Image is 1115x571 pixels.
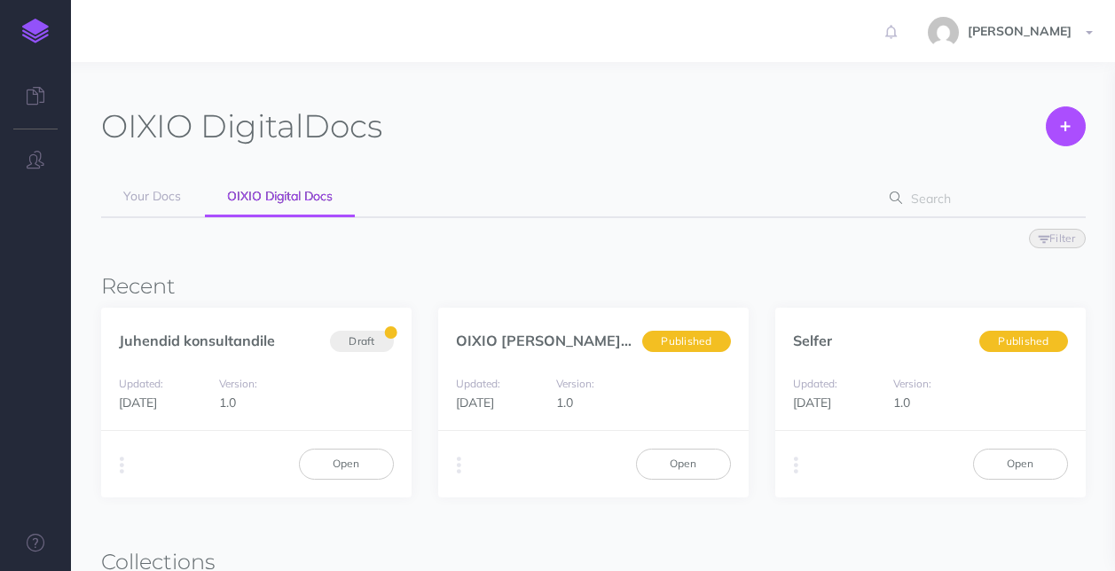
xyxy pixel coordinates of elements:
i: More actions [120,453,124,478]
a: Juhendid konsultandile [119,332,275,349]
input: Search [906,183,1057,215]
img: logo-mark.svg [22,19,49,43]
span: OIXIO Digital [101,106,303,145]
h1: Docs [101,106,382,146]
small: Version: [219,377,257,390]
i: More actions [794,453,798,478]
span: Your Docs [123,188,181,204]
button: Filter [1029,229,1086,248]
a: Open [636,449,731,479]
a: Open [299,449,394,479]
small: Updated: [456,377,500,390]
a: OIXIO [PERSON_NAME] juhend [456,332,671,349]
i: More actions [457,453,461,478]
span: [DATE] [456,395,494,411]
span: 1.0 [556,395,573,411]
span: [PERSON_NAME] [959,23,1080,39]
img: 986343b1537ab5e6f2f7b14bb58b00bb.jpg [928,17,959,48]
span: [DATE] [119,395,157,411]
a: Selfer [793,332,832,349]
small: Version: [556,377,594,390]
small: Version: [893,377,931,390]
span: 1.0 [219,395,236,411]
a: Open [973,449,1068,479]
small: Updated: [793,377,837,390]
span: OIXIO Digital Docs [227,188,333,204]
a: Your Docs [101,177,203,216]
span: [DATE] [793,395,831,411]
a: OIXIO Digital Docs [205,177,355,217]
small: Updated: [119,377,163,390]
h3: Recent [101,275,1086,298]
span: 1.0 [893,395,910,411]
